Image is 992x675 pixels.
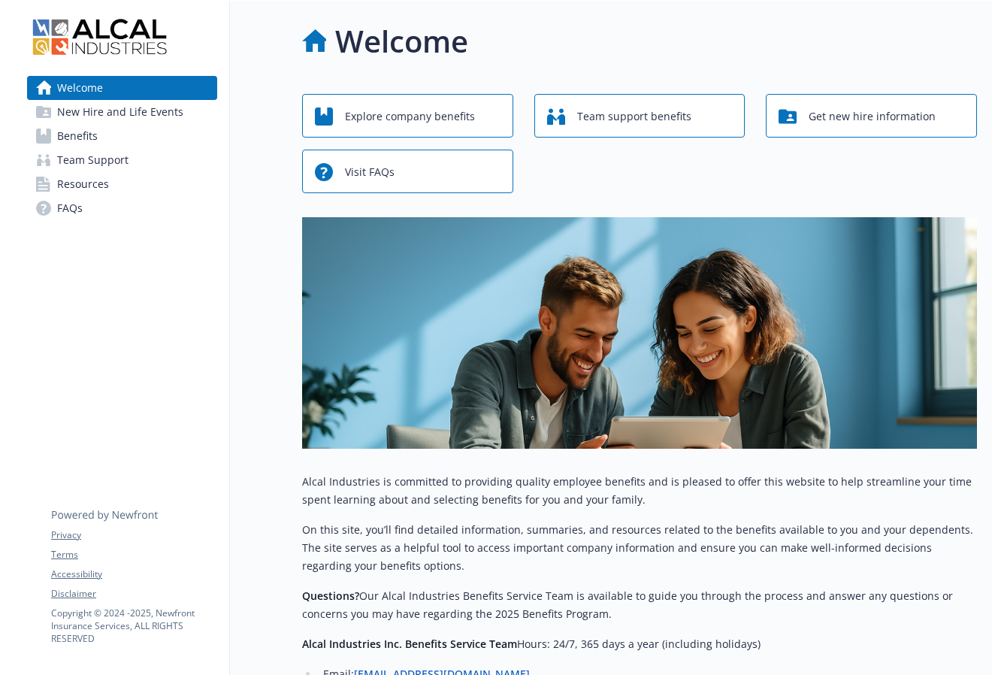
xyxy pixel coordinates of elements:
span: Get new hire information [809,102,936,131]
span: Explore company benefits [345,102,475,131]
button: Team support benefits [534,94,746,138]
strong: Questions? [302,589,359,603]
p: Hours: 24/7, 365 days a year (including holidays) [302,635,977,653]
h1: Welcome [335,19,468,64]
a: Terms [51,548,216,561]
button: Explore company benefits [302,94,513,138]
span: Resources [57,172,109,196]
a: Benefits [27,124,217,148]
span: Welcome [57,76,103,100]
p: Alcal Industries is committed to providing quality employee benefits and is pleased to offer this... [302,473,977,509]
p: On this site, you’ll find detailed information, summaries, and resources related to the benefits ... [302,521,977,575]
p: Our Alcal Industries Benefits Service Team is available to guide you through the process and answ... [302,587,977,623]
span: FAQs [57,196,83,220]
a: New Hire and Life Events [27,100,217,124]
a: Team Support [27,148,217,172]
span: Benefits [57,124,98,148]
a: Resources [27,172,217,196]
span: Visit FAQs [345,158,395,186]
a: Privacy [51,528,216,542]
button: Get new hire information [766,94,977,138]
a: Accessibility [51,568,216,581]
a: Welcome [27,76,217,100]
button: Visit FAQs [302,150,513,193]
span: Team support benefits [577,102,691,131]
strong: Alcal Industries Inc. Benefits Service Team [302,637,517,651]
a: Disclaimer [51,587,216,601]
a: FAQs [27,196,217,220]
span: Team Support [57,148,129,172]
p: Copyright © 2024 - 2025 , Newfront Insurance Services, ALL RIGHTS RESERVED [51,607,216,645]
img: overview page banner [302,217,977,449]
span: New Hire and Life Events [57,100,183,124]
